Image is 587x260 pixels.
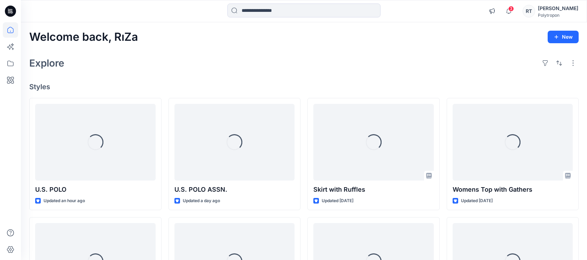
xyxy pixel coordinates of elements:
p: Updated an hour ago [44,197,85,205]
p: Updated [DATE] [461,197,493,205]
h2: Welcome back, RıZa [29,31,138,44]
p: Updated a day ago [183,197,220,205]
div: RT [523,5,535,17]
button: New [548,31,579,43]
p: Updated [DATE] [322,197,353,205]
h2: Explore [29,58,64,69]
div: [PERSON_NAME] [538,4,578,13]
p: Skirt with Ruffles [313,185,434,194]
span: 3 [508,6,514,12]
h4: Styles [29,83,579,91]
p: Womens Top with Gathers [453,185,573,194]
p: U.S. POLO [35,185,156,194]
p: U.S. POLO ASSN. [174,185,295,194]
div: Polytropon [538,13,578,18]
